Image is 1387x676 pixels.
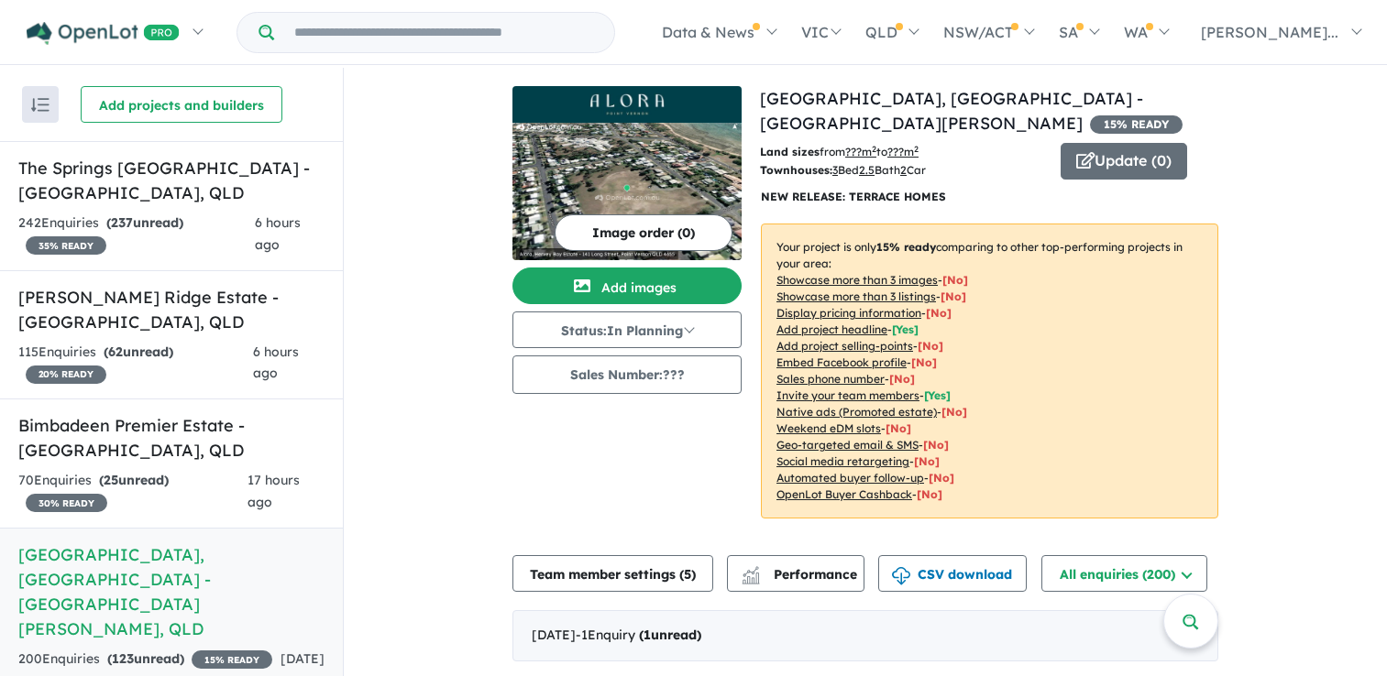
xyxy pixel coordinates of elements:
[761,188,1218,206] p: NEW RELEASE: TERRACE HOMES
[942,273,968,287] span: [ No ]
[887,145,919,158] u: ???m
[18,156,325,205] h5: The Springs [GEOGRAPHIC_DATA] - [GEOGRAPHIC_DATA] , QLD
[872,144,876,154] sup: 2
[81,86,282,123] button: Add projects and builders
[512,311,742,348] button: Status:In Planning
[104,472,118,488] span: 25
[742,572,760,584] img: bar-chart.svg
[248,472,300,510] span: 17 hours ago
[107,650,184,667] strong: ( unread)
[776,438,919,452] u: Geo-targeted email & SMS
[776,273,938,287] u: Showcase more than 3 images
[111,214,133,231] span: 237
[892,567,910,585] img: download icon
[512,267,742,304] button: Add images
[26,236,106,255] span: 35 % READY
[760,143,1047,161] p: from
[929,471,954,485] span: [No]
[900,163,907,177] u: 2
[644,627,651,643] span: 1
[743,566,759,576] img: line-chart.svg
[512,610,1218,661] div: [DATE]
[776,471,924,485] u: Automated buyer follow-up
[941,405,967,419] span: [No]
[941,289,966,303] span: [ No ]
[776,388,919,402] u: Invite your team members
[31,98,50,112] img: sort.svg
[776,454,909,468] u: Social media retargeting
[520,93,734,115] img: Alora, Hervey Bay Estate - Point Vernon Logo
[776,289,936,303] u: Showcase more than 3 listings
[192,650,272,669] span: 15 % READY
[18,649,272,671] div: 200 Enquir ies
[926,306,952,320] span: [ No ]
[512,555,713,592] button: Team member settings (5)
[776,405,937,419] u: Native ads (Promoted estate)
[684,566,691,583] span: 5
[878,555,1027,592] button: CSV download
[18,285,325,334] h5: [PERSON_NAME] Ridge Estate - [GEOGRAPHIC_DATA] , QLD
[1201,23,1338,41] span: [PERSON_NAME]...
[918,339,943,353] span: [ No ]
[876,145,919,158] span: to
[776,487,912,501] u: OpenLot Buyer Cashback
[924,388,951,402] span: [ Yes ]
[253,343,299,382] span: 6 hours ago
[18,470,248,514] div: 70 Enquir ies
[776,322,887,336] u: Add project headline
[26,365,106,384] span: 20 % READY
[18,213,255,256] div: 242 Enquir ies
[776,372,885,386] u: Sales phone number
[914,454,940,468] span: [No]
[914,144,919,154] sup: 2
[18,542,325,641] h5: [GEOGRAPHIC_DATA], [GEOGRAPHIC_DATA] - [GEOGRAPHIC_DATA][PERSON_NAME] , QLD
[255,214,301,253] span: 6 hours ago
[512,86,742,260] a: Alora, Hervey Bay Estate - Point Vernon LogoAlora, Hervey Bay Estate - Point Vernon
[760,145,820,158] b: Land sizes
[26,494,107,512] span: 30 % READY
[27,22,180,45] img: Openlot PRO Logo White
[760,88,1143,134] a: [GEOGRAPHIC_DATA], [GEOGRAPHIC_DATA] - [GEOGRAPHIC_DATA][PERSON_NAME]
[876,240,936,254] b: 15 % ready
[917,487,942,501] span: [No]
[776,421,881,435] u: Weekend eDM slots
[18,413,325,463] h5: Bimbadeen Premier Estate - [GEOGRAPHIC_DATA] , QLD
[889,372,915,386] span: [ No ]
[776,306,921,320] u: Display pricing information
[892,322,919,336] span: [ Yes ]
[776,339,913,353] u: Add project selling-points
[106,214,183,231] strong: ( unread)
[104,343,173,360] strong: ( unread)
[760,161,1047,180] p: Bed Bath Car
[278,13,611,52] input: Try estate name, suburb, builder or developer
[576,627,701,643] span: - 1 Enquir y
[761,224,1218,518] p: Your project is only comparing to other top-performing projects in your area: - - - - - - - - - -...
[639,627,701,643] strong: ( unread)
[512,355,742,394] button: Sales Number:???
[760,163,832,177] b: Townhouses:
[1041,555,1207,592] button: All enquiries (200)
[112,650,134,667] span: 123
[911,355,937,369] span: [ No ]
[512,123,742,260] img: Alora, Hervey Bay Estate - Point Vernon
[832,163,838,177] u: 3
[99,472,169,488] strong: ( unread)
[1061,143,1187,180] button: Update (0)
[1090,115,1183,134] span: 15 % READY
[744,566,857,583] span: Performance
[845,145,876,158] u: ??? m
[727,555,864,592] button: Performance
[859,163,875,177] u: 2.5
[281,650,325,667] span: [DATE]
[776,355,907,369] u: Embed Facebook profile
[555,214,732,251] button: Image order (0)
[886,421,911,435] span: [No]
[108,343,123,360] span: 62
[18,342,253,386] div: 115 Enquir ies
[923,438,949,452] span: [No]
